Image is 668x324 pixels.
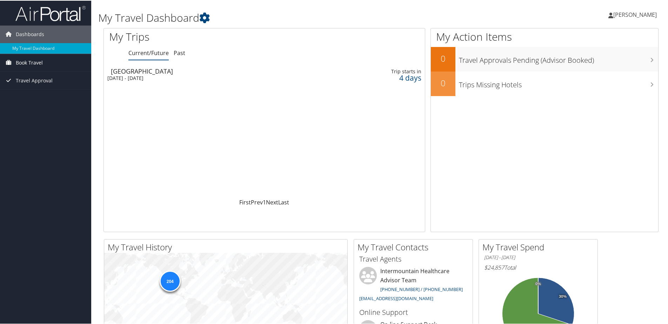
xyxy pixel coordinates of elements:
div: Trip starts in [349,68,421,74]
h6: [DATE] - [DATE] [484,254,592,260]
span: Travel Approval [16,71,53,89]
span: [PERSON_NAME] [613,10,657,18]
div: [GEOGRAPHIC_DATA] [111,67,310,74]
img: airportal-logo.png [15,5,86,21]
h2: 0 [431,76,455,88]
a: Past [174,48,185,56]
div: [DATE] - [DATE] [107,74,307,81]
a: Current/Future [128,48,169,56]
li: Intermountain Healthcare Advisor Team [356,266,471,304]
h3: Travel Approvals Pending (Advisor Booked) [459,51,658,65]
a: 0Travel Approvals Pending (Advisor Booked) [431,46,658,71]
a: Next [266,198,278,205]
h2: 0 [431,52,455,64]
a: First [239,198,251,205]
a: 0Trips Missing Hotels [431,71,658,95]
h1: My Travel Dashboard [98,10,475,25]
span: Dashboards [16,25,44,42]
div: 4 days [349,74,421,80]
h3: Trips Missing Hotels [459,76,658,89]
h2: My Travel Spend [482,241,597,252]
a: [PHONE_NUMBER] / [PHONE_NUMBER] [380,285,463,292]
div: 204 [159,270,180,291]
tspan: 0% [535,281,541,285]
h3: Travel Agents [359,254,467,263]
a: [EMAIL_ADDRESS][DOMAIN_NAME] [359,295,433,301]
h3: Online Support [359,307,467,317]
a: 1 [263,198,266,205]
a: Last [278,198,289,205]
h2: My Travel History [108,241,347,252]
a: [PERSON_NAME] [608,4,664,25]
span: Book Travel [16,53,43,71]
a: Prev [251,198,263,205]
h1: My Action Items [431,29,658,43]
tspan: 30% [559,294,567,298]
h6: Total [484,263,592,271]
h2: My Travel Contacts [358,241,473,252]
span: $24,857 [484,263,504,271]
h1: My Trips [109,29,286,43]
